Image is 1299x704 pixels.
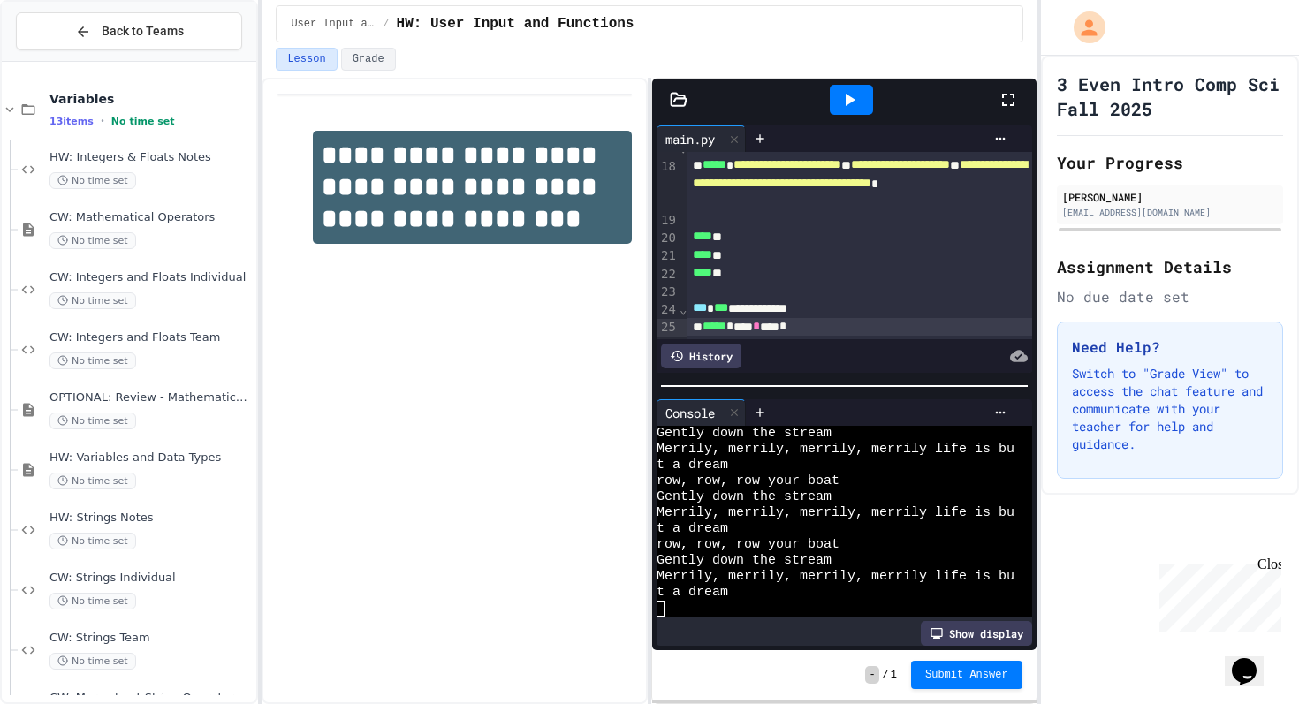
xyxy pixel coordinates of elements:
[49,270,253,285] span: CW: Integers and Floats Individual
[49,413,136,429] span: No time set
[49,232,136,249] span: No time set
[49,330,253,345] span: CW: Integers and Floats Team
[657,521,728,537] span: t a dream
[341,48,396,71] button: Grade
[102,22,184,41] span: Back to Teams
[657,266,679,284] div: 22
[49,450,253,466] span: HW: Variables and Data Types
[657,569,1014,585] span: Merrily, merrily, merrily, merrily life is bu
[657,301,679,319] div: 24
[1152,556,1281,632] iframe: chat widget
[657,399,746,426] div: Console
[657,489,832,505] span: Gently down the stream
[657,247,679,265] div: 21
[1055,7,1110,48] div: My Account
[49,593,136,609] span: No time set
[1057,254,1283,279] h2: Assignment Details
[1072,365,1268,453] p: Switch to "Grade View" to access the chat feature and communicate with your teacher for help and ...
[1062,206,1278,219] div: [EMAIL_ADDRESS][DOMAIN_NAME]
[661,344,741,368] div: History
[657,212,679,230] div: 19
[911,661,1022,689] button: Submit Answer
[7,7,122,112] div: Chat with us now!Close
[1225,633,1281,686] iframe: chat widget
[1057,72,1283,121] h1: 3 Even Intro Comp Sci Fall 2025
[49,653,136,670] span: No time set
[657,158,679,212] div: 18
[657,426,832,442] span: Gently down the stream
[49,571,253,586] span: CW: Strings Individual
[657,585,728,601] span: t a dream
[657,553,832,569] span: Gently down the stream
[657,130,724,148] div: main.py
[49,292,136,309] span: No time set
[49,210,253,225] span: CW: Mathematical Operators
[657,284,679,301] div: 23
[16,12,242,50] button: Back to Teams
[49,116,94,127] span: 13 items
[49,91,253,107] span: Variables
[1057,286,1283,307] div: No due date set
[49,352,136,369] span: No time set
[921,621,1032,646] div: Show display
[111,116,175,127] span: No time set
[865,666,878,684] span: -
[657,458,728,473] span: t a dream
[657,404,724,422] div: Console
[1062,189,1278,205] div: [PERSON_NAME]
[891,668,897,682] span: 1
[49,150,253,165] span: HW: Integers & Floats Notes
[925,668,1008,682] span: Submit Answer
[657,319,679,337] div: 25
[276,48,337,71] button: Lesson
[657,537,839,553] span: row, row, row your boat
[1057,150,1283,175] h2: Your Progress
[883,668,889,682] span: /
[291,17,376,31] span: User Input and Functions
[49,172,136,189] span: No time set
[657,230,679,247] div: 20
[679,302,687,316] span: Fold line
[397,13,634,34] span: HW: User Input and Functions
[101,114,104,128] span: •
[49,390,253,405] span: OPTIONAL: Review - Mathematical Operators
[49,473,136,489] span: No time set
[383,17,389,31] span: /
[49,511,253,526] span: HW: Strings Notes
[657,442,1014,458] span: Merrily, merrily, merrily, merrily life is bu
[657,473,839,489] span: row, row, row your boat
[49,631,253,646] span: CW: Strings Team
[657,125,746,152] div: main.py
[49,533,136,549] span: No time set
[657,505,1014,521] span: Merrily, merrily, merrily, merrily life is bu
[1072,337,1268,358] h3: Need Help?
